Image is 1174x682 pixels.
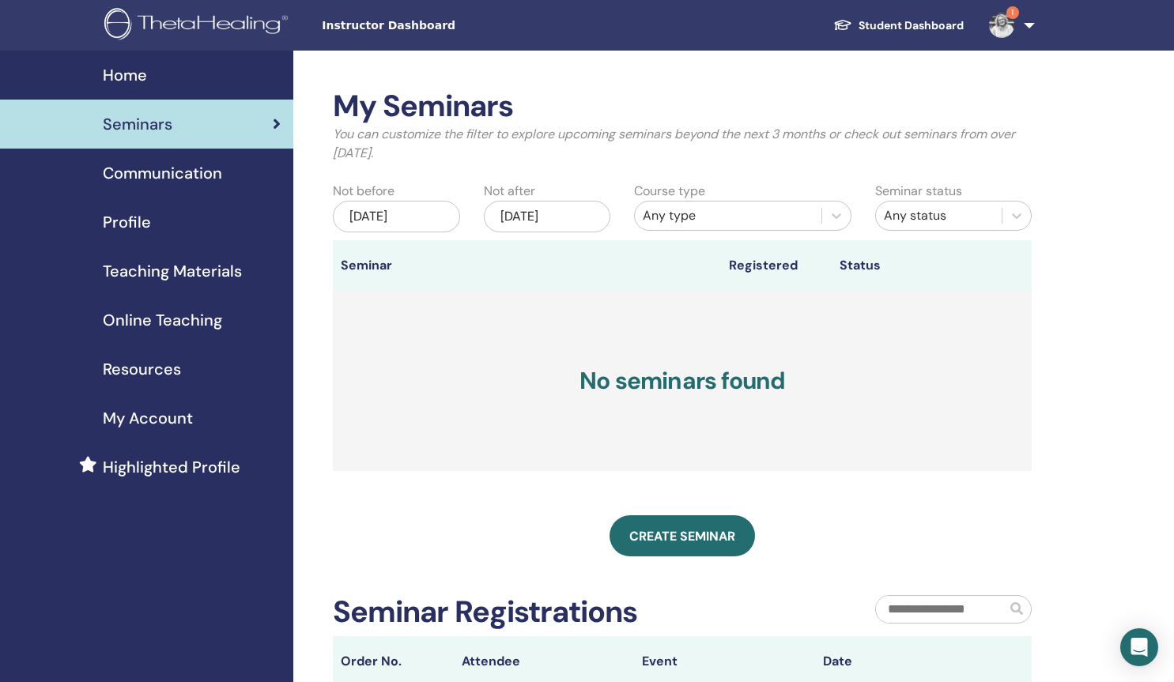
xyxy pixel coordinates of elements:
[833,18,852,32] img: graduation-cap-white.svg
[875,182,962,201] label: Seminar status
[103,259,242,283] span: Teaching Materials
[610,515,755,556] a: Create seminar
[484,182,535,201] label: Not after
[721,240,832,291] th: Registered
[103,455,240,479] span: Highlighted Profile
[103,406,193,430] span: My Account
[333,89,1032,125] h2: My Seminars
[832,240,998,291] th: Status
[103,357,181,381] span: Resources
[821,11,976,40] a: Student Dashboard
[333,240,444,291] th: Seminar
[103,210,151,234] span: Profile
[333,125,1032,163] p: You can customize the filter to explore upcoming seminars beyond the next 3 months or check out s...
[1120,628,1158,666] div: Open Intercom Messenger
[333,291,1032,471] h3: No seminars found
[322,17,559,34] span: Instructor Dashboard
[989,13,1014,38] img: default.jpg
[884,206,994,225] div: Any status
[333,182,394,201] label: Not before
[629,528,735,544] span: Create seminar
[643,206,813,225] div: Any type
[104,8,293,43] img: logo.png
[484,201,610,232] div: [DATE]
[103,308,222,332] span: Online Teaching
[103,161,222,185] span: Communication
[634,182,705,201] label: Course type
[333,201,459,232] div: [DATE]
[333,594,637,631] h2: Seminar Registrations
[1006,6,1019,19] span: 1
[103,63,147,87] span: Home
[103,112,172,136] span: Seminars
